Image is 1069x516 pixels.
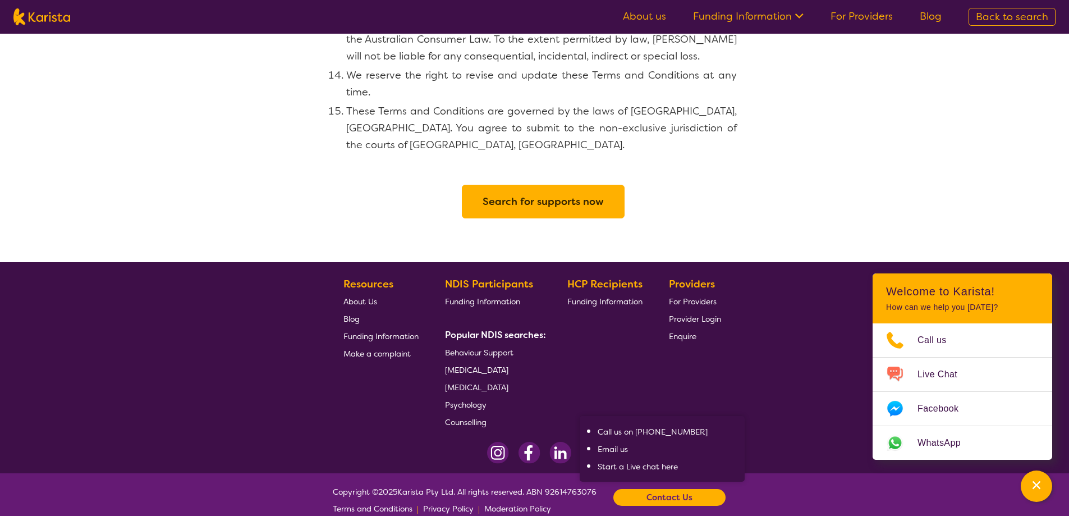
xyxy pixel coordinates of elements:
[976,10,1048,24] span: Back to search
[343,277,393,291] b: Resources
[886,303,1039,312] p: How can we help you [DATE]?
[423,504,474,514] span: Privacy Policy
[669,331,696,341] span: Enquire
[445,277,533,291] b: NDIS Participants
[462,185,625,218] button: Search for supports now
[343,293,419,310] a: About Us
[567,277,643,291] b: HCP Recipients
[917,332,960,349] span: Call us
[873,323,1052,460] ul: Choose channel
[917,366,971,383] span: Live Chat
[917,435,974,451] span: WhatsApp
[623,10,666,23] a: About us
[445,344,542,361] a: Behaviour Support
[873,426,1052,460] a: Web link opens in a new tab.
[484,504,551,514] span: Moderation Policy
[693,10,804,23] a: Funding Information
[445,396,542,413] a: Psychology
[598,444,628,454] a: Email us
[346,67,737,101] li: We reserve the right to revise and update these Terms and Conditions at any time.
[445,365,508,375] span: [MEDICAL_DATA]
[343,310,419,327] a: Blog
[333,504,412,514] span: Terms and Conditions
[873,273,1052,460] div: Channel Menu
[445,382,508,392] span: [MEDICAL_DATA]
[343,314,360,324] span: Blog
[445,296,520,307] span: Funding Information
[483,191,604,212] a: Search for supports now
[669,310,721,327] a: Provider Login
[487,442,509,464] img: Instagram
[518,442,540,464] img: Facebook
[567,293,643,310] a: Funding Information
[445,413,542,431] a: Counselling
[343,327,419,345] a: Funding Information
[343,296,377,307] span: About Us
[343,345,419,362] a: Make a complaint
[343,349,411,359] span: Make a complaint
[549,442,571,464] img: LinkedIn
[646,489,692,506] b: Contact Us
[669,277,715,291] b: Providers
[669,293,721,310] a: For Providers
[598,462,678,472] a: Start a Live chat here
[445,348,513,358] span: Behaviour Support
[669,314,721,324] span: Provider Login
[598,427,708,437] a: Call us on [PHONE_NUMBER]
[343,331,419,341] span: Funding Information
[445,417,487,427] span: Counselling
[445,361,542,378] a: [MEDICAL_DATA]
[1021,471,1052,502] button: Channel Menu
[669,327,721,345] a: Enquire
[886,285,1039,298] h2: Welcome to Karista!
[831,10,893,23] a: For Providers
[969,8,1056,26] a: Back to search
[445,293,542,310] a: Funding Information
[13,8,70,25] img: Karista logo
[920,10,942,23] a: Blog
[445,400,487,410] span: Psychology
[669,296,717,307] span: For Providers
[346,103,737,153] li: These Terms and Conditions are governed by the laws of [GEOGRAPHIC_DATA], [GEOGRAPHIC_DATA]. You ...
[445,378,542,396] a: [MEDICAL_DATA]
[567,296,643,307] span: Funding Information
[445,329,546,341] b: Popular NDIS searches:
[917,400,972,417] span: Facebook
